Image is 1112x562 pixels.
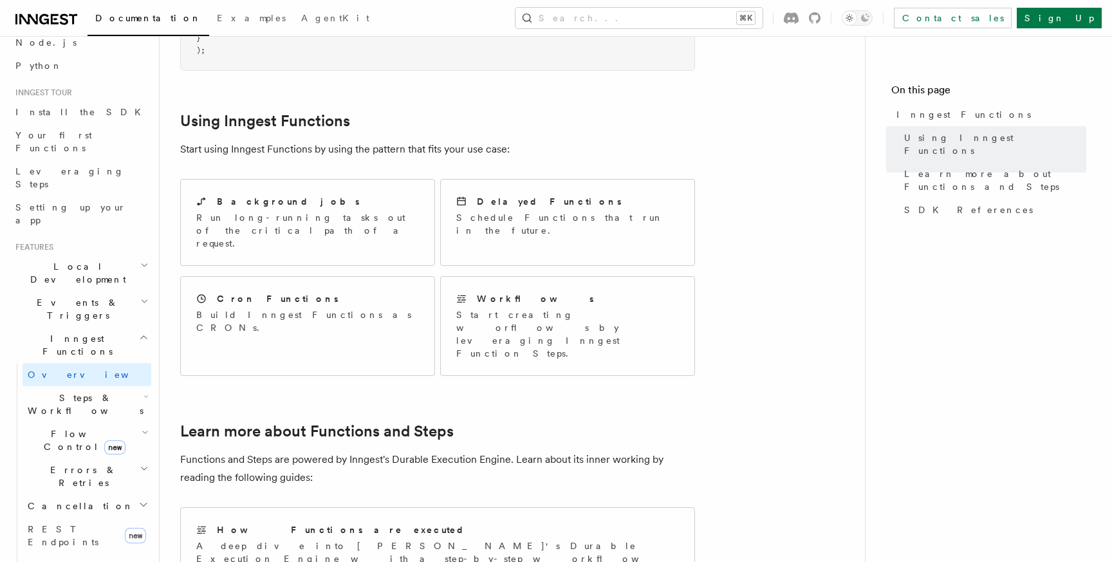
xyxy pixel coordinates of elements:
[904,131,1086,157] span: Using Inngest Functions
[23,386,151,422] button: Steps & Workflows
[10,31,151,54] a: Node.js
[891,103,1086,126] a: Inngest Functions
[10,332,139,358] span: Inngest Functions
[293,4,377,35] a: AgentKit
[23,427,142,453] span: Flow Control
[180,179,435,266] a: Background jobsRun long-running tasks out of the critical path of a request.
[904,203,1033,216] span: SDK References
[125,528,146,543] span: new
[217,523,465,536] h2: How Functions are executed
[217,13,286,23] span: Examples
[842,10,873,26] button: Toggle dark mode
[15,202,126,225] span: Setting up your app
[10,327,151,363] button: Inngest Functions
[95,13,201,23] span: Documentation
[737,12,755,24] kbd: ⌘K
[1017,8,1102,28] a: Sign Up
[891,82,1086,103] h4: On this page
[899,126,1086,162] a: Using Inngest Functions
[23,391,144,417] span: Steps & Workflows
[23,464,140,489] span: Errors & Retries
[217,292,338,305] h2: Cron Functions
[15,130,92,153] span: Your first Functions
[180,140,695,158] p: Start using Inngest Functions by using the pattern that fits your use case:
[15,107,149,117] span: Install the SDK
[88,4,209,36] a: Documentation
[28,370,160,380] span: Overview
[23,500,134,512] span: Cancellation
[217,195,360,208] h2: Background jobs
[456,211,679,237] p: Schedule Functions that run in the future.
[899,162,1086,198] a: Learn more about Functions and Steps
[10,100,151,124] a: Install the SDK
[180,112,350,130] a: Using Inngest Functions
[10,255,151,291] button: Local Development
[15,166,124,189] span: Leveraging Steps
[196,211,419,250] p: Run long-running tasks out of the critical path of a request.
[196,46,205,55] span: );
[894,8,1012,28] a: Contact sales
[196,308,419,334] p: Build Inngest Functions as CRONs.
[896,108,1031,121] span: Inngest Functions
[477,195,622,208] h2: Delayed Functions
[180,422,454,440] a: Learn more about Functions and Steps
[440,179,695,266] a: Delayed FunctionsSchedule Functions that run in the future.
[23,494,151,518] button: Cancellation
[10,196,151,232] a: Setting up your app
[10,242,53,252] span: Features
[180,276,435,376] a: Cron FunctionsBuild Inngest Functions as CRONs.
[104,440,125,454] span: new
[28,524,98,547] span: REST Endpoints
[10,124,151,160] a: Your first Functions
[10,260,140,286] span: Local Development
[180,451,695,487] p: Functions and Steps are powered by Inngest's Durable Execution Engine. Learn about its inner work...
[456,308,679,360] p: Start creating worflows by leveraging Inngest Function Steps.
[10,88,72,98] span: Inngest tour
[15,61,62,71] span: Python
[196,33,201,42] span: }
[10,291,151,327] button: Events & Triggers
[209,4,293,35] a: Examples
[301,13,369,23] span: AgentKit
[23,518,151,554] a: REST Endpointsnew
[15,37,77,48] span: Node.js
[10,296,140,322] span: Events & Triggers
[23,422,151,458] button: Flow Controlnew
[23,363,151,386] a: Overview
[23,458,151,494] button: Errors & Retries
[440,276,695,376] a: WorkflowsStart creating worflows by leveraging Inngest Function Steps.
[904,167,1086,193] span: Learn more about Functions and Steps
[10,160,151,196] a: Leveraging Steps
[10,54,151,77] a: Python
[899,198,1086,221] a: SDK References
[515,8,763,28] button: Search...⌘K
[477,292,594,305] h2: Workflows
